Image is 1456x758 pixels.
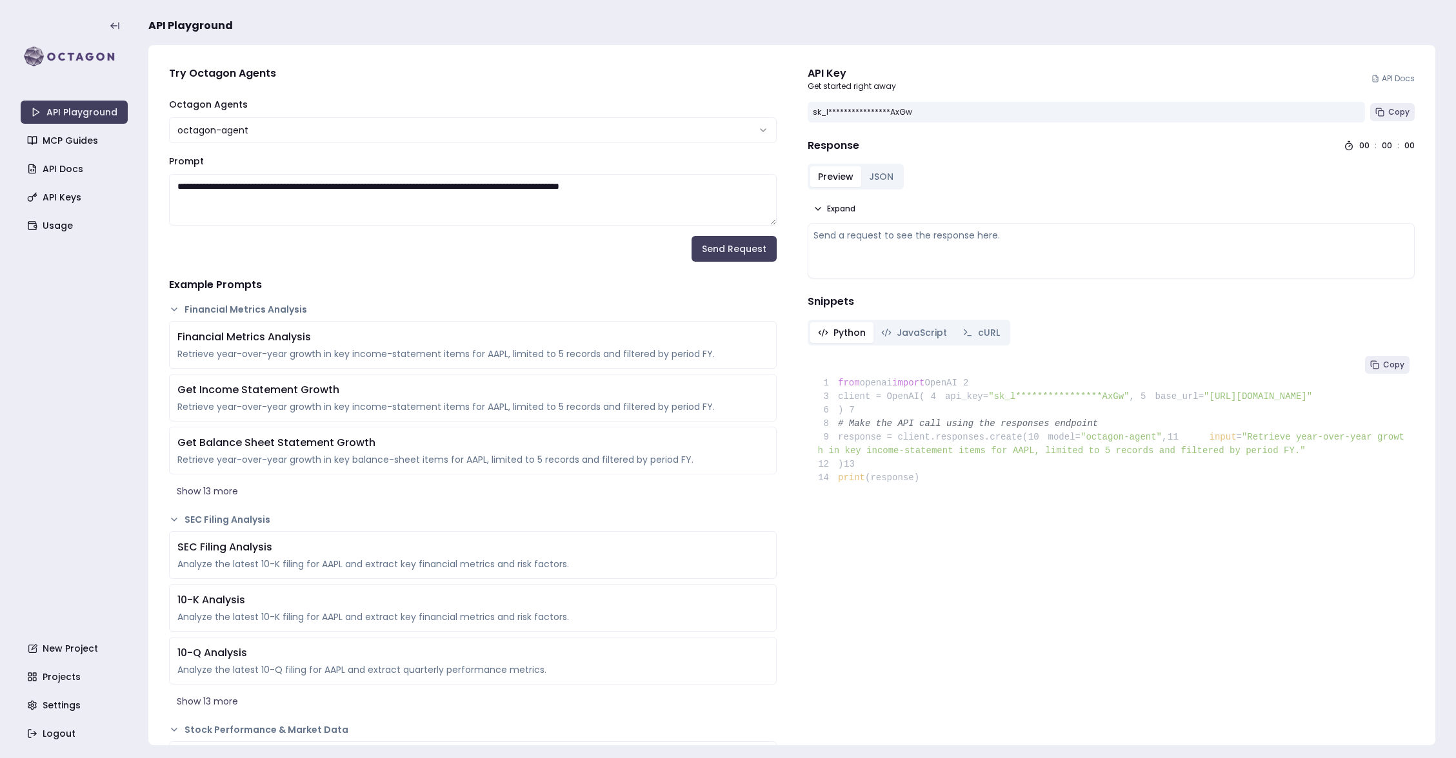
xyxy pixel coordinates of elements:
[818,471,839,485] span: 14
[1365,356,1410,374] button: Copy
[1155,391,1204,402] span: base_url=
[957,376,978,390] span: 2
[169,723,777,736] button: Stock Performance & Market Data
[22,186,129,209] a: API Keys
[692,236,777,262] button: Send Request
[1388,107,1410,117] span: Copy
[808,66,896,81] div: API Key
[838,378,860,388] span: from
[813,229,1410,242] div: Send a request to see the response here.
[808,81,896,92] p: Get started right away
[1135,390,1155,403] span: 5
[22,637,129,660] a: New Project
[833,326,866,339] span: Python
[1375,141,1377,151] div: :
[892,378,924,388] span: import
[1162,432,1167,442] span: ,
[818,432,1028,442] span: response = client.responses.create(
[808,294,1415,309] h4: Snippets
[843,458,864,471] span: 13
[169,690,777,713] button: Show 13 more
[1397,141,1399,151] div: :
[169,513,777,526] button: SEC Filing Analysis
[177,453,768,466] div: Retrieve year-over-year growth in key balance-sheet items for AAPL, limited to 5 records and filt...
[177,663,768,676] div: Analyze the latest 10-Q filing for AAPL and extract quarterly performance metrics.
[978,326,1000,339] span: cURL
[1370,103,1415,121] button: Copy
[818,390,839,403] span: 3
[838,472,865,483] span: print
[22,129,129,152] a: MCP Guides
[818,391,925,402] span: client = OpenAI(
[1382,141,1392,151] div: 00
[1028,431,1048,444] span: 10
[1081,432,1162,442] span: "octagon-agent"
[177,400,768,413] div: Retrieve year-over-year growth in key income-statement items for AAPL, limited to 5 records and f...
[1048,432,1081,442] span: model=
[818,376,839,390] span: 1
[810,166,861,187] button: Preview
[924,378,957,388] span: OpenAI
[22,694,129,717] a: Settings
[1237,432,1242,442] span: =
[1404,141,1415,151] div: 00
[177,592,768,608] div: 10-K Analysis
[808,200,861,218] button: Expand
[169,155,204,168] label: Prompt
[177,329,768,345] div: Financial Metrics Analysis
[1359,141,1370,151] div: 00
[169,98,248,111] label: Octagon Agents
[818,417,839,431] span: 8
[169,480,777,503] button: Show 13 more
[1371,73,1415,84] a: API Docs
[818,405,844,415] span: )
[843,403,864,417] span: 7
[861,166,901,187] button: JSON
[818,458,839,471] span: 12
[177,435,768,451] div: Get Balance Sheet Statement Growth
[21,101,128,124] a: API Playground
[177,558,768,570] div: Analyze the latest 10-K filing for AAPL and extract key financial metrics and risk factors.
[21,44,128,70] img: logo-rect-yK7x_WSZ.svg
[177,610,768,623] div: Analyze the latest 10-K filing for AAPL and extract key financial metrics and risk factors.
[827,204,855,214] span: Expand
[177,347,768,360] div: Retrieve year-over-year growth in key income-statement items for AAPL, limited to 5 records and f...
[22,722,129,745] a: Logout
[808,138,859,153] h4: Response
[1210,432,1237,442] span: input
[1204,391,1312,402] span: "[URL][DOMAIN_NAME]"
[818,459,844,469] span: )
[22,214,129,237] a: Usage
[22,157,129,180] a: API Docs
[22,665,129,688] a: Projects
[897,326,947,339] span: JavaScript
[838,418,1098,429] span: # Make the API call using the responses endpoint
[177,645,768,661] div: 10-Q Analysis
[818,403,839,417] span: 6
[865,472,919,483] span: (response)
[177,539,768,555] div: SEC Filing Analysis
[177,382,768,398] div: Get Income Statement Growth
[924,390,945,403] span: 4
[1383,360,1404,370] span: Copy
[148,18,233,34] span: API Playground
[1130,391,1135,402] span: ,
[1167,431,1188,444] span: 11
[169,277,777,293] h4: Example Prompts
[860,378,892,388] span: openai
[818,431,839,444] span: 9
[169,66,777,81] h4: Try Octagon Agents
[169,303,777,316] button: Financial Metrics Analysis
[945,391,988,402] span: api_key=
